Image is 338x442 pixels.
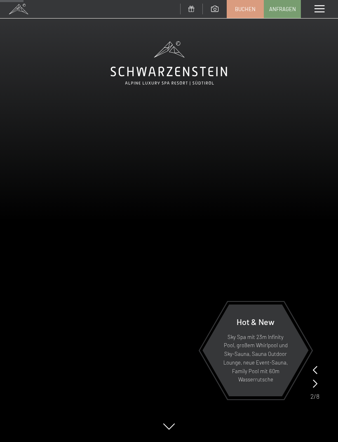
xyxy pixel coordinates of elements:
a: Anfragen [264,0,300,18]
span: 2 [310,392,314,401]
span: / [314,392,316,401]
span: Buchen [235,5,256,13]
p: Sky Spa mit 23m Infinity Pool, großem Whirlpool und Sky-Sauna, Sauna Outdoor Lounge, neue Event-S... [223,333,289,384]
span: Hot & New [237,317,275,327]
a: Hot & New Sky Spa mit 23m Infinity Pool, großem Whirlpool und Sky-Sauna, Sauna Outdoor Lounge, ne... [202,304,309,397]
a: Buchen [227,0,263,18]
span: Anfragen [269,5,296,13]
span: 8 [316,392,319,401]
